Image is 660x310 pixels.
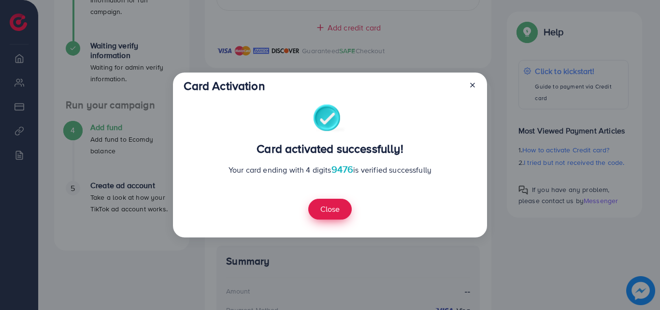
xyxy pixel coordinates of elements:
[313,104,347,134] img: success
[331,162,354,176] span: 9476
[308,199,352,220] button: Close
[184,142,476,156] h3: Card activated successfully!
[184,163,476,176] p: Your card ending with 4 digits is verified successfully
[184,79,264,93] h3: Card Activation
